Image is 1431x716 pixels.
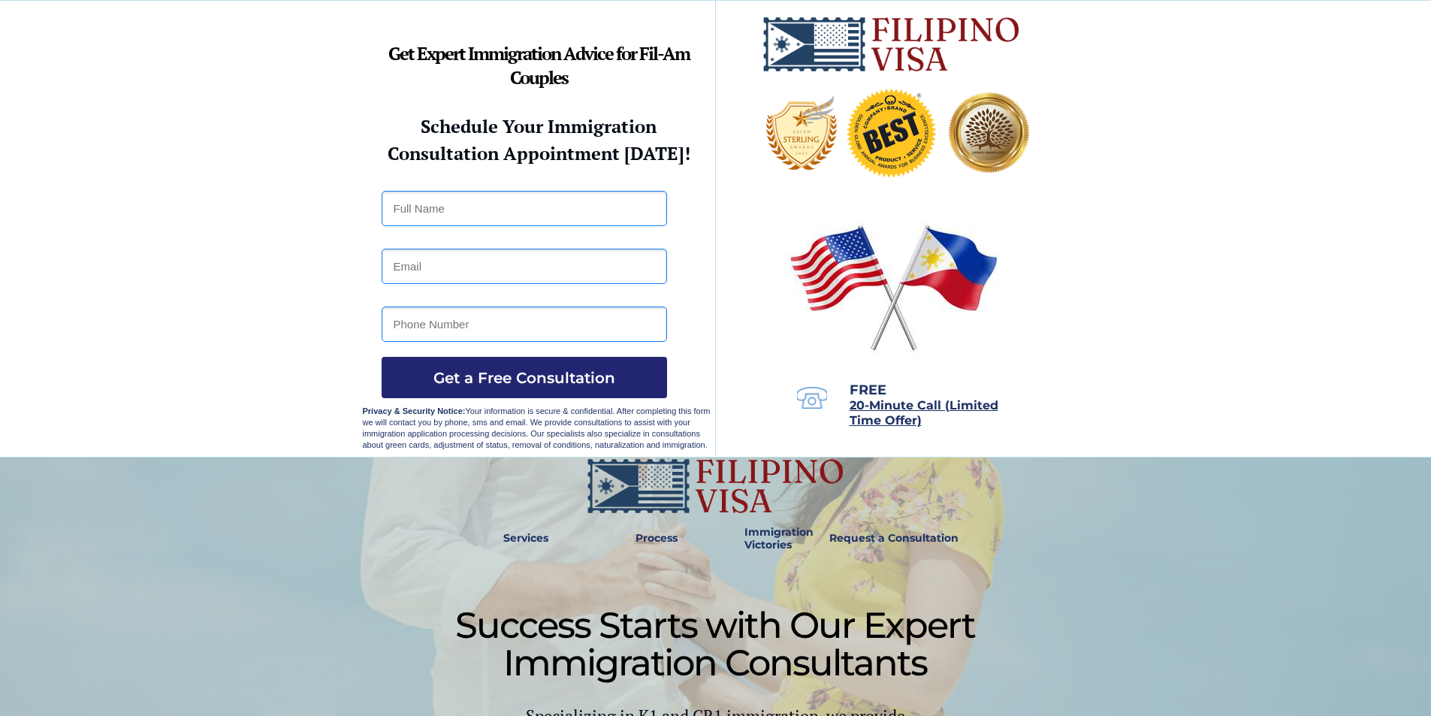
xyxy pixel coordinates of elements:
button: Get a Free Consultation [382,357,667,398]
span: 20-Minute Call (Limited Time Offer) [850,398,998,427]
input: Full Name [382,191,667,226]
strong: Request a Consultation [829,531,959,545]
strong: Process [635,531,678,545]
strong: Schedule Your Immigration [421,114,657,138]
input: Email [382,249,667,284]
span: Success Starts with Our Expert Immigration Consultants [455,603,975,684]
input: Phone Number [382,307,667,342]
strong: Get Expert Immigration Advice for Fil-Am Couples [388,41,690,89]
a: Process [628,521,685,556]
span: Your information is secure & confidential. After completing this form we will contact you by phon... [363,406,711,449]
a: Immigration Victories [738,521,789,556]
span: FREE [850,382,886,398]
a: Request a Consultation [823,521,965,556]
strong: Services [503,531,548,545]
a: 20-Minute Call (Limited Time Offer) [850,400,998,427]
strong: Immigration Victories [744,525,814,551]
strong: Privacy & Security Notice: [363,406,466,415]
a: Services [494,521,559,556]
span: Get a Free Consultation [382,369,667,387]
strong: Consultation Appointment [DATE]! [388,141,690,165]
